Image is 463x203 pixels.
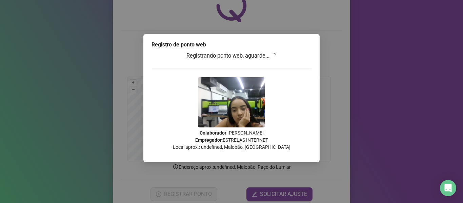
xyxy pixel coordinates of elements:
img: Z [198,77,265,127]
div: Registro de ponto web [152,41,311,49]
strong: Empregador [195,137,222,143]
p: : [PERSON_NAME] : ESTRELAS INTERNET Local aprox.: undefined, Maiobão, [GEOGRAPHIC_DATA] [152,129,311,151]
strong: Colaborador [200,130,226,136]
div: Open Intercom Messenger [440,180,456,196]
h3: Registrando ponto web, aguarde... [152,52,311,60]
span: loading [271,53,277,59]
